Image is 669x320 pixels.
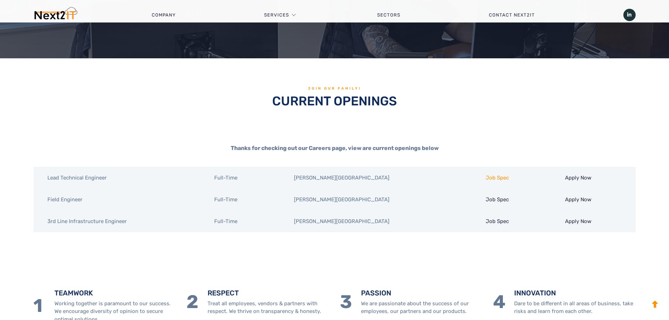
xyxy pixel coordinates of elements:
[33,210,200,232] td: 3rd Line Infrastructure Engineer
[208,300,329,315] p: Treat all employees, vendors & partners with respect. We thrive on transparency & honesty.
[361,300,483,315] p: We are passionate about the success of our employees, our partners and our products.
[200,210,280,232] td: Full-Time
[208,288,329,298] h4: RESPECT
[565,175,591,181] a: Link Apply Now
[565,196,591,203] a: Apply Now
[565,218,591,224] a: Link Apply Now
[200,189,280,210] td: Full-Time
[280,189,472,210] td: [PERSON_NAME][GEOGRAPHIC_DATA]
[200,167,280,189] td: Full-Time
[33,7,77,23] img: Next2IT
[514,300,636,315] p: Dare to be different in all areas of business, take risks and learn from each other.
[280,210,472,232] td: [PERSON_NAME][GEOGRAPHIC_DATA]
[33,93,636,109] h2: CURRENT OPENINGS
[445,5,579,26] a: Contact Next2IT
[486,196,509,203] a: Link Job Spec
[33,189,200,210] td: Field Engineer
[486,218,509,224] a: Link Job Spec
[333,5,445,26] a: Sectors
[33,167,200,189] td: Lead Technical Engineer
[486,175,509,181] a: Link Job Spec
[514,288,636,298] h4: INNOVATION
[264,5,289,26] a: Services
[361,288,483,298] h4: PASSION
[280,167,472,189] td: [PERSON_NAME][GEOGRAPHIC_DATA]
[231,145,439,151] strong: Thanks for checking out our Careers page, view are current openings below
[107,5,220,26] a: Company
[54,288,176,298] h4: TEAMWORK
[33,86,636,91] h6: Join our family!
